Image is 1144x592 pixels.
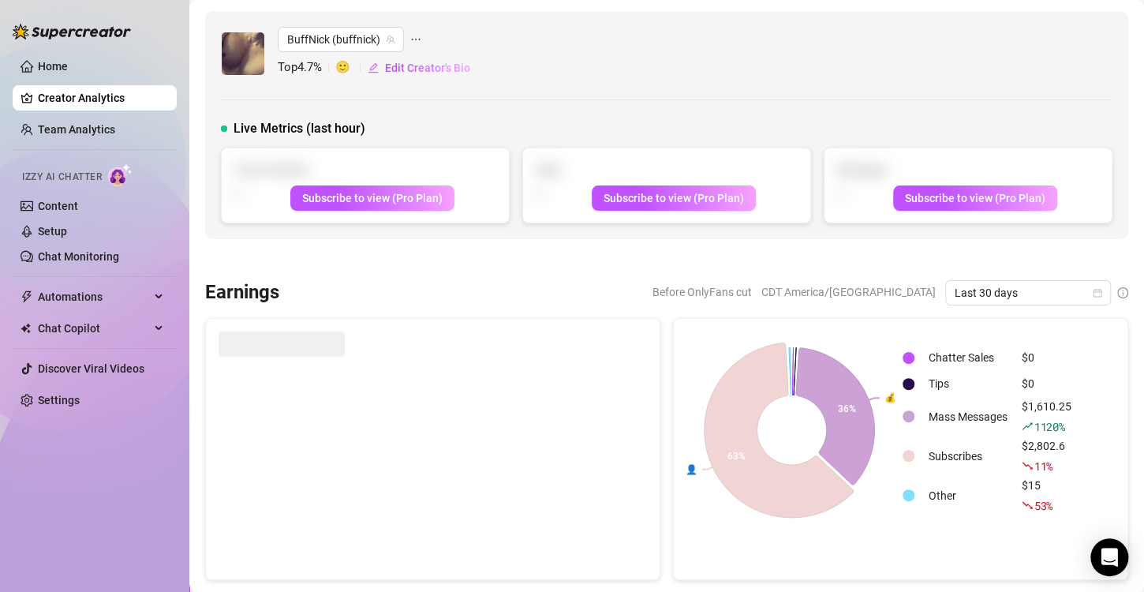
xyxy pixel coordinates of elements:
[922,398,1014,436] td: Mass Messages
[13,24,131,39] img: logo-BBDzfeDw.svg
[367,55,471,81] button: Edit Creator's Bio
[368,62,379,73] span: edit
[21,290,33,303] span: thunderbolt
[592,185,756,211] button: Subscribe to view (Pro Plan)
[1022,421,1033,432] span: rise
[1034,419,1065,434] span: 1120 %
[922,477,1014,515] td: Other
[1034,459,1052,474] span: 11 %
[222,32,264,75] img: BuffNick
[234,119,365,138] span: Live Metrics (last hour)
[38,225,67,238] a: Setup
[1093,288,1102,298] span: calendar
[955,281,1101,305] span: Last 30 days
[205,280,279,305] h3: Earnings
[604,192,744,204] span: Subscribe to view (Pro Plan)
[1022,460,1033,471] span: fall
[22,170,102,185] span: Izzy AI Chatter
[21,323,31,334] img: Chat Copilot
[38,60,68,73] a: Home
[38,85,164,111] a: Creator Analytics
[108,163,133,186] img: AI Chatter
[1022,375,1071,392] div: $0
[1022,437,1071,475] div: $2,802.6
[893,185,1057,211] button: Subscribe to view (Pro Plan)
[922,346,1014,370] td: Chatter Sales
[38,123,115,136] a: Team Analytics
[905,192,1045,204] span: Subscribe to view (Pro Plan)
[385,62,470,74] span: Edit Creator's Bio
[686,463,697,474] text: 👤
[287,28,394,51] span: BuffNick (buffnick)
[1022,349,1071,366] div: $0
[652,280,752,304] span: Before OnlyFans cut
[761,280,936,304] span: CDT America/[GEOGRAPHIC_DATA]
[38,250,119,263] a: Chat Monitoring
[1117,287,1128,298] span: info-circle
[410,27,421,52] span: ellipsis
[38,394,80,407] a: Settings
[302,192,443,204] span: Subscribe to view (Pro Plan)
[386,35,395,44] span: team
[1022,398,1071,436] div: $1,610.25
[884,392,896,403] text: 💰
[335,58,367,77] span: 🙂
[38,362,144,375] a: Discover Viral Videos
[922,372,1014,396] td: Tips
[38,316,150,341] span: Chat Copilot
[278,58,335,77] span: Top 4.7 %
[1022,500,1033,511] span: fall
[290,185,454,211] button: Subscribe to view (Pro Plan)
[1022,477,1071,515] div: $15
[1090,538,1128,576] div: Open Intercom Messenger
[38,284,150,309] span: Automations
[38,200,78,212] a: Content
[922,437,1014,475] td: Subscribes
[1034,498,1052,513] span: 53 %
